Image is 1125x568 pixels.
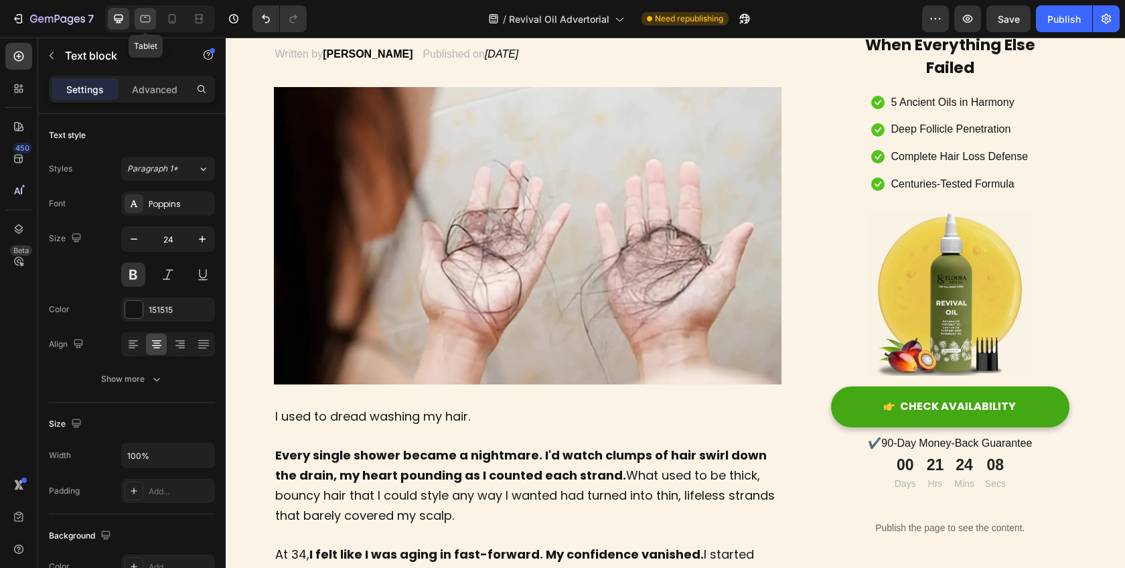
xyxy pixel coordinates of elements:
[759,418,780,438] div: 08
[605,349,843,390] a: CHECK AVAILABILITY
[607,397,842,416] p: 90-Day Money-Back Guarantee
[252,5,307,32] div: Undo/Redo
[49,163,72,175] div: Styles
[121,157,215,181] button: Paragraph 1*
[669,438,690,455] p: Days
[1047,12,1081,26] div: Publish
[998,13,1020,25] span: Save
[986,5,1031,32] button: Save
[729,418,749,438] div: 24
[666,82,785,102] p: Deep Follicle Penetration
[226,38,1125,568] iframe: Design area
[127,163,178,175] span: Paragraph 1*
[642,174,806,338] img: Alt Image
[503,12,506,26] span: /
[674,360,790,379] div: CHECK AVAILABILITY
[132,82,177,96] p: Advanced
[655,13,723,25] span: Need republishing
[49,303,70,315] div: Color
[666,56,789,75] p: 5 Ancient Oils in Harmony
[5,5,100,32] button: 7
[122,443,214,468] input: Auto
[759,438,780,455] p: Secs
[101,372,163,386] div: Show more
[509,12,609,26] span: Revival Oil Advertorial
[49,449,71,461] div: Width
[65,48,179,64] p: Text block
[597,484,851,498] p: Publish the page to see the content.
[49,527,114,545] div: Background
[666,110,803,129] p: Complete Hair Loss Defense
[13,143,32,153] div: 450
[666,137,789,157] p: Centuries-Tested Formula
[701,438,719,455] p: Hrs
[10,245,32,256] div: Beta
[66,82,104,96] p: Settings
[149,486,212,498] div: Add...
[1036,5,1092,32] button: Publish
[642,400,656,411] strong: ✔️
[49,230,84,248] div: Size
[49,336,86,354] div: Align
[49,198,66,210] div: Font
[49,485,80,497] div: Padding
[701,418,719,438] div: 21
[49,367,215,391] button: Show more
[84,508,478,525] strong: I felt like I was aging in fast-forward. My confidence vanished.
[49,415,84,433] div: Size
[88,11,94,27] p: 7
[669,418,690,438] div: 00
[49,129,86,141] div: Text style
[149,304,212,316] div: 151515
[729,438,749,455] p: Mins
[149,198,212,210] div: Poppins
